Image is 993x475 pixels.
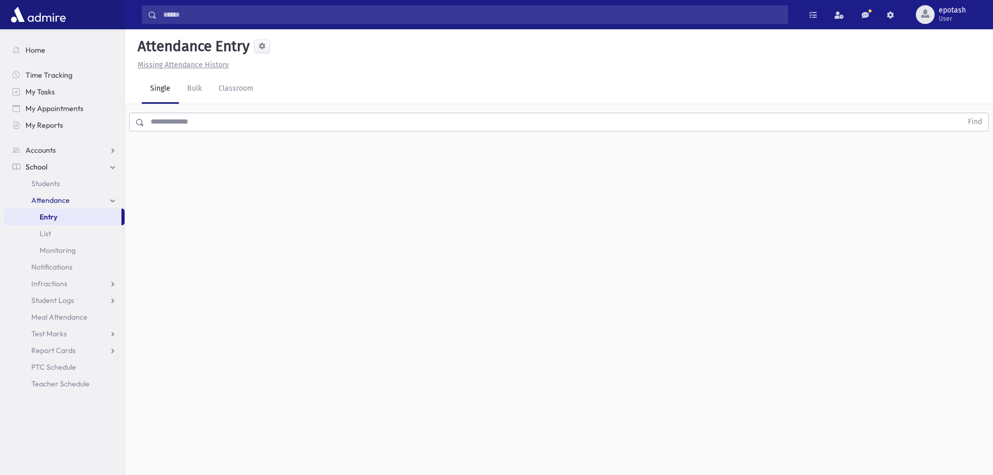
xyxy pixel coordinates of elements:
[142,75,179,104] a: Single
[4,242,125,259] a: Monitoring
[40,229,51,238] span: List
[4,342,125,359] a: Report Cards
[4,275,125,292] a: Infractions
[31,179,60,188] span: Students
[4,359,125,375] a: PTC Schedule
[962,113,988,131] button: Find
[4,192,125,209] a: Attendance
[4,142,125,159] a: Accounts
[26,120,63,130] span: My Reports
[26,87,55,96] span: My Tasks
[4,159,125,175] a: School
[4,175,125,192] a: Students
[31,312,88,322] span: Meal Attendance
[4,67,125,83] a: Time Tracking
[26,70,72,80] span: Time Tracking
[26,45,45,55] span: Home
[133,60,229,69] a: Missing Attendance History
[31,346,76,355] span: Report Cards
[40,212,57,222] span: Entry
[31,262,72,272] span: Notifications
[31,362,76,372] span: PTC Schedule
[40,246,76,255] span: Monitoring
[939,15,966,23] span: User
[210,75,262,104] a: Classroom
[31,296,74,305] span: Student Logs
[133,38,250,55] h5: Attendance Entry
[31,196,70,205] span: Attendance
[939,6,966,15] span: epotash
[8,4,68,25] img: AdmirePro
[26,145,56,155] span: Accounts
[4,117,125,133] a: My Reports
[4,309,125,325] a: Meal Attendance
[179,75,210,104] a: Bulk
[31,329,67,338] span: Test Marks
[4,292,125,309] a: Student Logs
[4,225,125,242] a: List
[31,379,90,388] span: Teacher Schedule
[31,279,67,288] span: Infractions
[4,100,125,117] a: My Appointments
[26,104,83,113] span: My Appointments
[4,209,121,225] a: Entry
[4,42,125,58] a: Home
[157,5,788,24] input: Search
[4,259,125,275] a: Notifications
[4,325,125,342] a: Test Marks
[4,375,125,392] a: Teacher Schedule
[4,83,125,100] a: My Tasks
[26,162,47,172] span: School
[138,60,229,69] u: Missing Attendance History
